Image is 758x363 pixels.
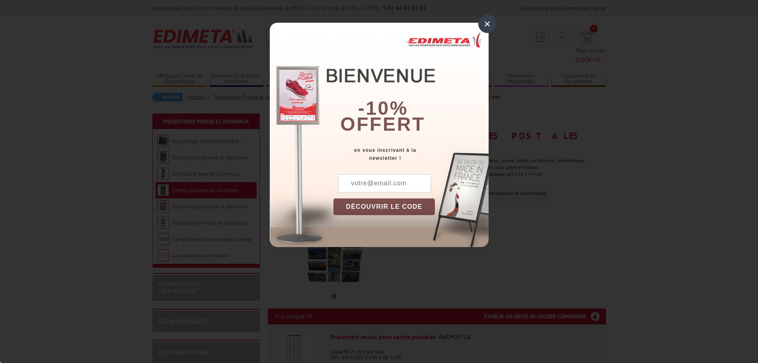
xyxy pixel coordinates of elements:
[338,174,431,192] input: votre@email.com
[333,146,489,162] div: en vous inscrivant à la newsletter !
[333,198,435,215] button: DÉCOUVRIR LE CODE
[358,98,408,119] b: -10%
[340,114,425,135] font: offert
[478,15,497,33] div: ×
